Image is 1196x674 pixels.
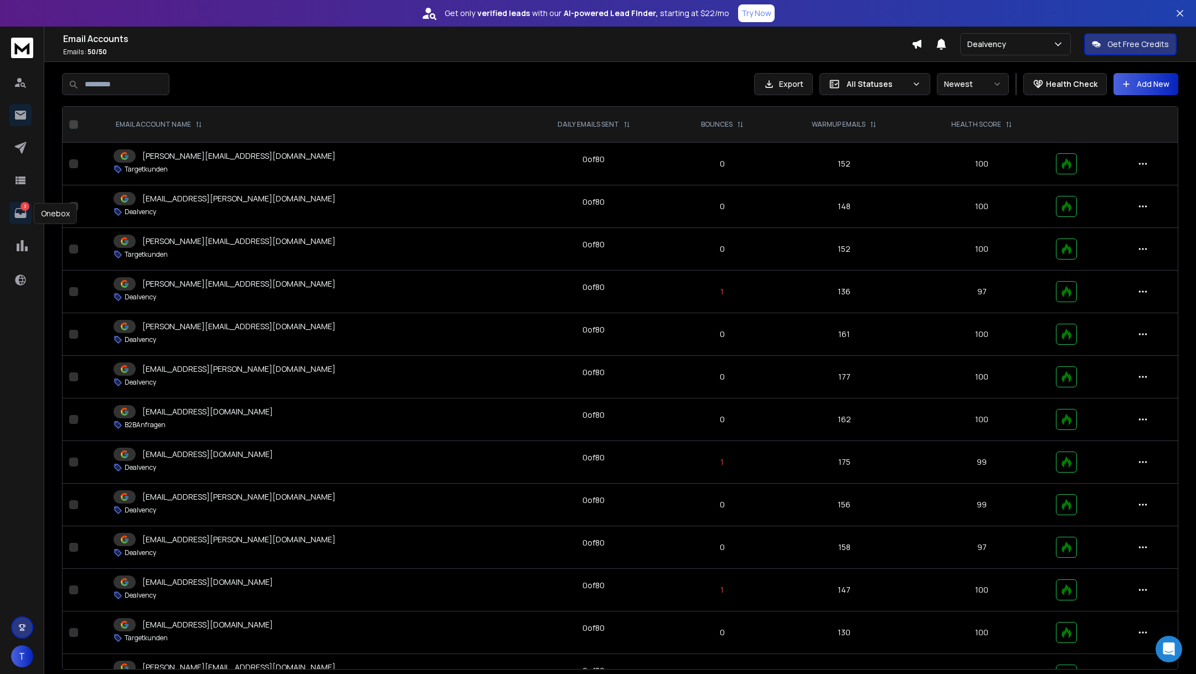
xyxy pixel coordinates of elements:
p: [EMAIL_ADDRESS][DOMAIN_NAME] [142,406,273,417]
td: 177 [774,356,915,398]
p: HEALTH SCORE [951,120,1001,129]
p: Emails : [63,48,911,56]
div: 0 of 80 [582,580,605,591]
p: [EMAIL_ADDRESS][PERSON_NAME][DOMAIN_NAME] [142,534,336,545]
p: 0 [677,329,767,340]
div: 0 of 80 [582,495,605,506]
p: [EMAIL_ADDRESS][PERSON_NAME][DOMAIN_NAME] [142,193,336,204]
td: 100 [915,398,1049,441]
p: [PERSON_NAME][EMAIL_ADDRESS][DOMAIN_NAME] [142,321,336,332]
p: 0 [677,158,767,169]
div: EMAIL ACCOUNT NAME [116,120,202,129]
button: Get Free Credits [1084,33,1177,55]
p: 3 [20,202,29,211]
p: Dealvency [125,208,156,216]
p: [PERSON_NAME][EMAIL_ADDRESS][DOMAIN_NAME] [142,151,336,162]
td: 99 [915,484,1049,526]
p: 0 [677,542,767,553]
p: Dealvency [125,293,156,302]
p: 0 [677,627,767,638]
p: 0 [677,499,767,510]
h1: Email Accounts [63,32,911,45]
td: 99 [915,441,1049,484]
p: 0 [677,243,767,255]
span: 50 / 50 [87,47,107,56]
td: 100 [915,185,1049,228]
p: B2BAnfragen [125,421,166,429]
div: 0 of 80 [582,239,605,250]
p: Dealvency [125,463,156,472]
p: Dealvency [125,548,156,557]
p: Dealvency [125,335,156,344]
p: 1 [677,286,767,297]
p: Dealvency [125,591,156,600]
td: 97 [915,526,1049,569]
div: 0 of 80 [582,367,605,378]
div: 0 of 80 [582,537,605,548]
img: logo [11,38,33,58]
p: DAILY EMAILS SENT [558,120,619,129]
button: Add New [1113,73,1178,95]
a: 3 [9,202,32,224]
p: 1 [677,584,767,595]
td: 162 [774,398,915,441]
p: Dealvency [125,506,156,515]
td: 156 [774,484,915,526]
div: Onebox [34,203,77,224]
p: [PERSON_NAME][EMAIL_ADDRESS][DOMAIN_NAME] [142,662,336,673]
td: 136 [774,271,915,313]
p: Targetkunden [125,250,168,259]
p: WARMUP EMAILS [812,120,865,129]
p: Get only with our starting at $22/mo [445,8,729,19]
td: 130 [774,611,915,654]
div: 0 of 80 [582,282,605,293]
div: 0 of 80 [582,409,605,421]
p: Dealvency [967,39,1011,50]
strong: verified leads [477,8,530,19]
td: 100 [915,356,1049,398]
p: 0 [677,371,767,382]
p: All Statuses [847,79,908,90]
p: [EMAIL_ADDRESS][DOMAIN_NAME] [142,619,273,630]
div: Open Intercom Messenger [1156,636,1182,662]
div: 0 of 80 [582,623,605,634]
strong: AI-powered Lead Finder, [564,8,658,19]
td: 100 [915,611,1049,654]
button: T [11,645,33,667]
button: Export [754,73,813,95]
p: 1 [677,457,767,468]
td: 100 [915,313,1049,356]
p: [EMAIL_ADDRESS][DOMAIN_NAME] [142,449,273,460]
td: 158 [774,526,915,569]
td: 100 [915,228,1049,271]
button: Newest [937,73,1009,95]
p: BOUNCES [701,120,733,129]
td: 175 [774,441,915,484]
div: 0 of 80 [582,452,605,463]
button: Try Now [738,4,775,22]
td: 152 [774,228,915,271]
td: 161 [774,313,915,356]
p: 0 [677,201,767,212]
td: 148 [774,185,915,228]
td: 100 [915,143,1049,185]
td: 100 [915,569,1049,611]
div: 0 of 80 [582,196,605,208]
p: 0 [677,414,767,425]
p: Dealvency [125,378,156,387]
p: [PERSON_NAME][EMAIL_ADDRESS][DOMAIN_NAME] [142,236,336,247]
div: 0 of 80 [582,154,605,165]
button: Health Check [1023,73,1107,95]
p: [PERSON_NAME][EMAIL_ADDRESS][DOMAIN_NAME] [142,278,336,289]
td: 97 [915,271,1049,313]
p: Targetkunden [125,165,168,174]
p: Targetkunden [125,634,168,642]
td: 147 [774,569,915,611]
div: 0 of 80 [582,324,605,335]
p: [EMAIL_ADDRESS][PERSON_NAME][DOMAIN_NAME] [142,491,336,502]
td: 152 [774,143,915,185]
p: [EMAIL_ADDRESS][PERSON_NAME][DOMAIN_NAME] [142,364,336,375]
p: [EMAIL_ADDRESS][DOMAIN_NAME] [142,577,273,588]
p: Get Free Credits [1107,39,1169,50]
